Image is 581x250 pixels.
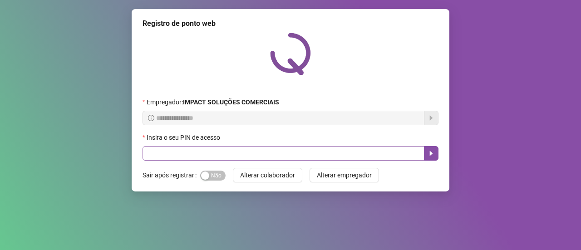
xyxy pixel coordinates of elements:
[270,33,311,75] img: QRPoint
[233,168,302,182] button: Alterar colaborador
[428,150,435,157] span: caret-right
[183,98,279,106] strong: IMPACT SOLUÇÕES COMERCIAIS
[240,170,295,180] span: Alterar colaborador
[143,168,200,182] label: Sair após registrar
[143,18,438,29] div: Registro de ponto web
[147,97,279,107] span: Empregador :
[310,168,379,182] button: Alterar empregador
[148,115,154,121] span: info-circle
[317,170,372,180] span: Alterar empregador
[143,132,226,142] label: Insira o seu PIN de acesso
